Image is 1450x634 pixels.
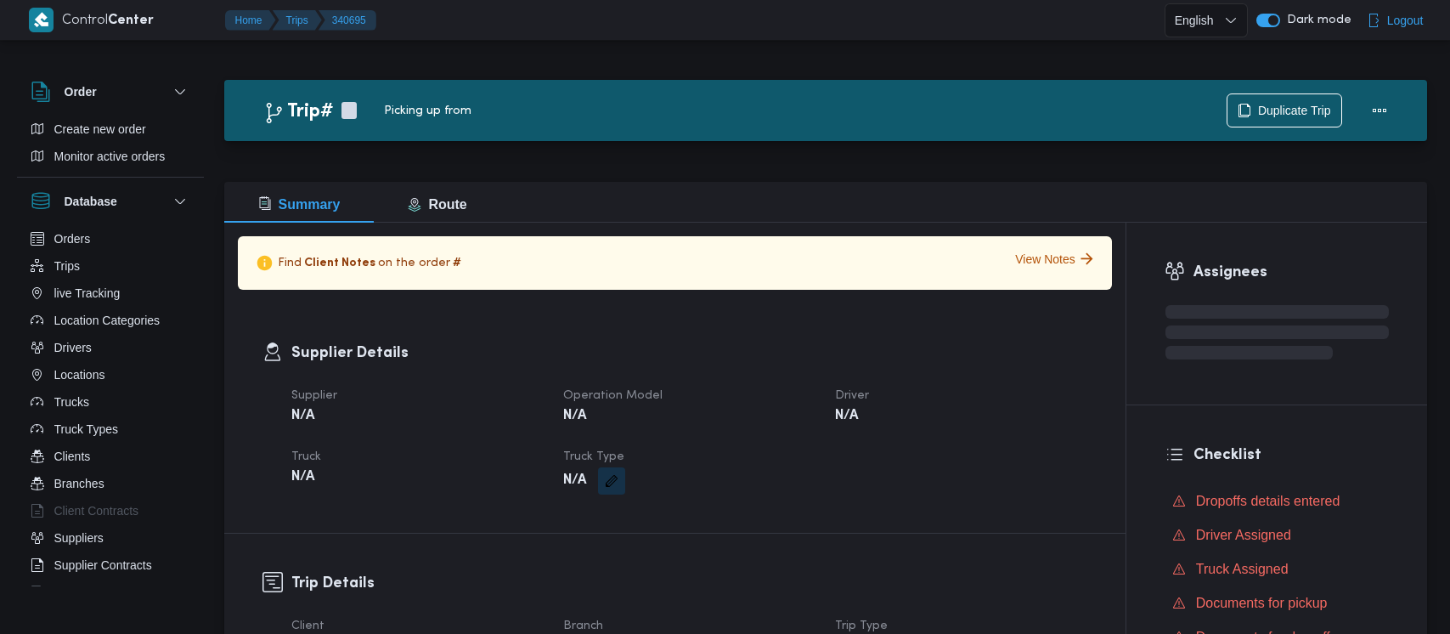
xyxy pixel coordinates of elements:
[24,252,197,280] button: Trips
[54,446,91,467] span: Clients
[251,250,464,276] p: Find on the order
[65,82,97,102] h3: Order
[291,390,337,401] span: Supplier
[835,390,869,401] span: Driver
[54,256,81,276] span: Trips
[24,416,197,443] button: Truck Types
[225,10,276,31] button: Home
[291,467,314,488] b: N/A
[563,451,624,462] span: Truck Type
[54,229,91,249] span: Orders
[24,307,197,334] button: Location Categories
[54,528,104,548] span: Suppliers
[408,197,466,212] span: Route
[1165,522,1389,549] button: Driver Assigned
[273,10,322,31] button: Trips
[1258,100,1331,121] span: Duplicate Trip
[54,392,89,412] span: Trucks
[65,191,117,212] h3: Database
[31,82,190,102] button: Order
[31,191,190,212] button: Database
[54,419,118,439] span: Truck Types
[1193,444,1389,467] h3: Checklist
[54,473,104,494] span: Branches
[24,497,197,524] button: Client Contracts
[384,102,1227,120] div: Picking up from
[291,451,321,462] span: Truck
[108,14,154,27] b: Center
[1165,488,1389,515] button: Dropoffs details entered
[24,470,197,497] button: Branches
[54,283,121,303] span: live Tracking
[54,310,161,331] span: Location Categories
[1165,556,1389,583] button: Truck Assigned
[1196,494,1340,508] span: Dropoffs details entered
[24,552,197,579] button: Supplier Contracts
[54,555,152,575] span: Supplier Contracts
[1387,10,1424,31] span: Logout
[24,116,197,143] button: Create new order
[54,365,105,385] span: Locations
[1363,93,1396,127] button: Actions
[24,579,197,606] button: Devices
[54,501,139,521] span: Client Contracts
[24,334,197,361] button: Drivers
[453,257,461,270] span: #
[1280,14,1351,27] span: Dark mode
[835,406,858,427] b: N/A
[17,225,204,593] div: Database
[258,197,341,212] span: Summary
[263,101,333,123] h2: Trip#
[291,620,324,631] span: Client
[24,524,197,552] button: Suppliers
[1196,596,1328,610] span: Documents for pickup
[24,143,197,170] button: Monitor active orders
[1227,93,1342,127] button: Duplicate Trip
[563,390,663,401] span: Operation Model
[54,582,97,603] span: Devices
[1015,250,1098,268] button: View Notes
[54,146,166,167] span: Monitor active orders
[1193,261,1389,284] h3: Assignees
[291,406,314,427] b: N/A
[563,471,586,491] b: N/A
[304,257,375,270] span: Client Notes
[835,620,888,631] span: Trip Type
[54,119,146,139] span: Create new order
[1196,562,1289,576] span: Truck Assigned
[24,361,197,388] button: Locations
[29,8,54,32] img: X8yXhbKr1z7QwAAAABJRU5ErkJggg==
[54,337,92,358] span: Drivers
[1196,528,1291,542] span: Driver Assigned
[24,225,197,252] button: Orders
[24,388,197,416] button: Trucks
[563,620,603,631] span: Branch
[1165,590,1389,617] button: Documents for pickup
[319,10,376,31] button: 340695
[24,280,197,307] button: live Tracking
[17,116,204,177] div: Order
[291,342,1087,365] h3: Supplier Details
[563,406,586,427] b: N/A
[291,572,1087,595] h3: Trip Details
[1360,3,1430,37] button: Logout
[24,443,197,470] button: Clients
